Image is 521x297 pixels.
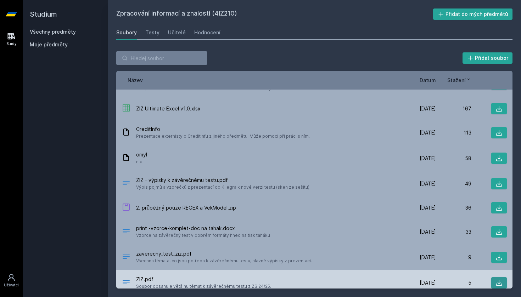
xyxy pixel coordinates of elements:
div: ZIP [122,203,130,213]
span: [DATE] [420,155,436,162]
div: DOCX [122,227,130,237]
span: Soubor obsahuje většinu témat k závěrečnému testu z ZS 24/25. [136,283,271,290]
div: PDF [122,179,130,189]
span: Stažení [447,76,466,84]
span: ZIZ Ultimate Excel v1.0.xlsx [136,105,201,112]
span: Výpis pojmů a vzorečků z prezentací od Kliegra k nové verzi testu (sken ze sešitu) [136,184,309,191]
div: PDF [122,278,130,288]
button: Název [128,76,143,84]
h2: Zpracování informací a znalostí (4IZ210) [116,8,433,20]
div: 167 [436,105,471,112]
button: Přidat soubor [463,52,513,64]
span: [DATE] [420,129,436,136]
a: Všechny předměty [30,29,76,35]
div: 5 [436,279,471,286]
span: Moje předměty [30,41,68,48]
a: Testy [145,25,159,40]
span: [DATE] [420,228,436,235]
span: omyl [136,151,147,158]
input: Hledej soubor [116,51,207,65]
a: Uživatel [1,270,21,291]
a: Učitelé [168,25,186,40]
div: Soubory [116,29,137,36]
span: [DATE] [420,254,436,261]
span: Vzorce na závěrečný test v dobrém formáty hned na tisk taháku [136,232,270,239]
div: Study [6,41,17,46]
button: Přidat do mých předmětů [433,8,513,20]
div: 33 [436,228,471,235]
span: [DATE] [420,279,436,286]
div: XLSX [122,104,130,114]
div: Testy [145,29,159,36]
span: [DATE] [420,105,436,112]
span: Všechna témata, co jsou potřeba k závěrečnému testu, hlavně výpisky z prezentací. [136,257,312,264]
div: 58 [436,155,471,162]
a: Study [1,28,21,50]
div: PDF [122,252,130,263]
span: 2. průběžný pouze REGEX a VekModel.zip [136,204,236,211]
div: Učitelé [168,29,186,36]
div: 113 [436,129,471,136]
span: print -vzorce-komplet-doc na tahak.docx [136,225,270,232]
span: [DATE] [420,180,436,187]
span: Prezentace externisty o CreditInfu z jiného předmětu. Může pomoci při práci s ním. [136,133,310,140]
div: Hodnocení [194,29,220,36]
div: 49 [436,180,471,187]
div: 9 [436,254,471,261]
a: Soubory [116,25,137,40]
span: ZIZ - výpisky k závěrečnému testu.pdf [136,177,309,184]
span: zaverecny_test_ziz.pdf [136,250,312,257]
span: ZIZ.pdf [136,276,271,283]
div: Uživatel [4,282,19,288]
button: Datum [420,76,436,84]
span: nic [136,158,147,165]
span: [DATE] [420,204,436,211]
a: Hodnocení [194,25,220,40]
button: Stažení [447,76,471,84]
span: CreditInfo [136,126,310,133]
div: 36 [436,204,471,211]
